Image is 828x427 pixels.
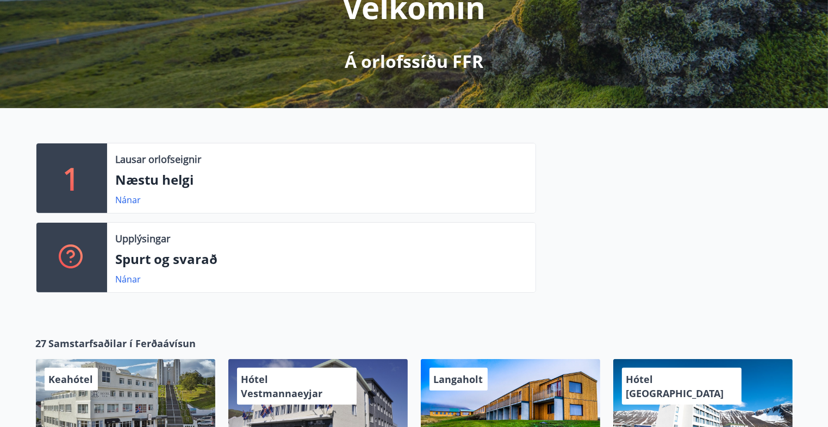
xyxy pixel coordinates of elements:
span: Keahótel [49,373,94,386]
span: Samstarfsaðilar í Ferðaávísun [49,336,196,350]
p: Spurt og svarað [116,250,527,268]
span: Hótel [GEOGRAPHIC_DATA] [626,373,724,400]
span: Hótel Vestmannaeyjar [241,373,323,400]
p: Næstu helgi [116,171,527,189]
p: Lausar orlofseignir [116,152,202,166]
p: 1 [63,158,80,199]
p: Á orlofssíðu FFR [345,49,483,73]
a: Nánar [116,194,141,206]
a: Nánar [116,273,141,285]
span: 27 [36,336,47,350]
span: Langaholt [434,373,483,386]
p: Upplýsingar [116,231,171,246]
